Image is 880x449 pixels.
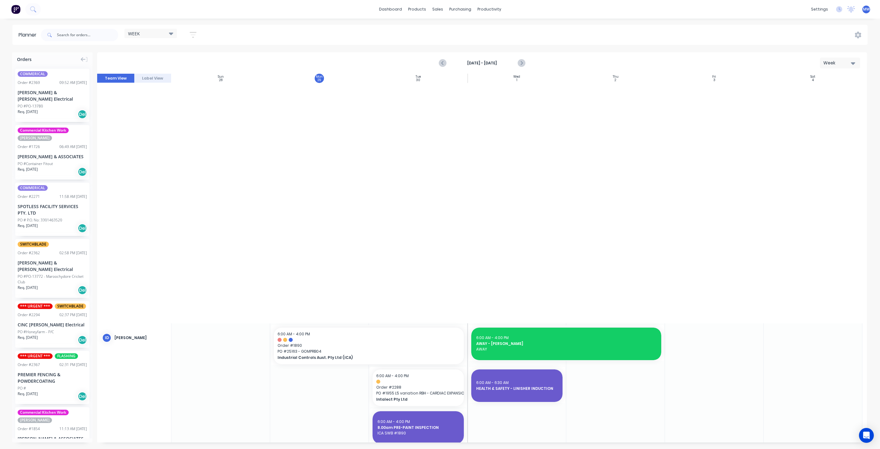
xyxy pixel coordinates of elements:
div: ID [102,333,111,342]
span: SWITCHBLADE [18,242,49,247]
span: Req. [DATE] [18,167,38,172]
span: FLASHING [55,353,78,359]
span: Req. [DATE] [18,285,38,290]
div: Order # 1854 [18,426,40,432]
span: 8.00am PRE-PAINT INSPECTION [377,425,459,430]
div: 28 [219,79,222,82]
button: Team View [97,74,134,83]
div: Mon [316,75,323,79]
div: Fri [712,75,716,79]
div: [PERSON_NAME] & [PERSON_NAME] Electrical [18,89,87,102]
div: PO # P.O. No: 3301463520 [18,217,62,223]
span: Commercial Kitchen Work [18,128,69,133]
span: WEEK [128,30,140,37]
img: Factory [11,5,20,14]
div: Order # 2271 [18,194,40,199]
div: Thu [613,75,619,79]
div: Del [78,392,87,401]
div: Order # 1726 [18,144,40,150]
div: products [405,5,429,14]
div: Planner [19,31,40,39]
span: ICA SWB #1890 [377,430,459,436]
span: Commercial Kitchen Work [18,410,69,415]
div: Order # 2369 [18,80,40,85]
div: [PERSON_NAME] & [PERSON_NAME] Electrical [18,259,87,272]
div: 4 [812,79,814,82]
span: Req. [DATE] [18,223,38,229]
div: Sun [218,75,224,79]
span: PO # 25163 - GOMPRB04 [278,349,460,354]
div: 09:52 AM [DATE] [59,80,87,85]
span: 6:00 AM - 6:30 AM [476,380,509,385]
div: PO #Honeyfarm - P/C [18,329,54,335]
div: 11:13 AM [DATE] [59,426,87,432]
div: PO # [18,386,26,391]
div: SPOTLESS FACILITY SERVICES PTY. LTD [18,203,87,216]
span: Req. [DATE] [18,335,38,340]
span: COMMERICAL [18,185,48,191]
div: PO #Container Fitout [18,161,53,167]
div: [PERSON_NAME] [114,335,166,341]
div: Del [78,110,87,119]
span: Industrial Controls Aust. Pty Ltd (ICA) [278,355,442,360]
div: 02:31 PM [DATE] [59,362,87,368]
div: CINC [PERSON_NAME] Electrical [18,321,87,328]
div: purchasing [446,5,474,14]
div: Del [78,224,87,233]
span: AWAY - [PERSON_NAME] [476,341,656,347]
button: Week [820,58,860,68]
span: Order # 2288 [376,385,460,390]
div: Order # 2294 [18,312,40,318]
span: 6:00 AM - 4:00 PM [476,335,509,340]
strong: [DATE] - [DATE] [451,60,513,66]
span: Order # 1890 [278,343,460,348]
span: PO # 1955 L5 variation RBH - CARDIAC EXPANSION [376,390,460,396]
div: 11:58 AM [DATE] [59,194,87,199]
span: 6:00 AM - 4:00 PM [377,419,410,424]
div: 06:49 AM [DATE] [59,144,87,150]
span: HEALTH & SAFETY - LINISHER INDUCTION [476,386,558,391]
div: 1 [516,79,517,82]
span: AWAY [476,347,656,352]
div: 30 [416,79,420,82]
span: SWITCHBLADE [55,303,86,309]
div: Order # 2367 [18,362,40,368]
span: [PERSON_NAME] [18,135,52,141]
div: [PERSON_NAME] & ASSOCIATES [18,435,87,442]
div: Del [78,167,87,177]
div: Sat [810,75,815,79]
div: 3 [713,79,715,82]
span: [PERSON_NAME] [18,417,52,423]
div: PREMIER FENCING & POWDERCOATING [18,371,87,384]
div: PO #PO-13772 - Maroochydore Cricket Club [18,274,87,285]
div: 02:37 PM [DATE] [59,312,87,318]
span: MW [863,7,870,12]
div: Order # 2362 [18,250,40,256]
div: settings [808,5,831,14]
span: Intalect Pty Ltd [376,397,452,402]
div: 2 [615,79,616,82]
span: COMMERICAL [18,71,48,77]
div: Del [78,335,87,345]
div: Open Intercom Messenger [859,428,874,443]
div: PO #PO-13780 [18,103,43,109]
div: Wed [513,75,520,79]
span: Orders [17,56,32,63]
div: Week [823,60,852,66]
a: dashboard [376,5,405,14]
div: productivity [474,5,504,14]
div: sales [429,5,446,14]
div: Del [78,286,87,295]
span: 6:00 AM - 4:00 PM [278,331,310,337]
button: Label View [134,74,171,83]
div: 29 [317,79,321,82]
input: Search for orders... [57,29,118,41]
div: 02:58 PM [DATE] [59,250,87,256]
span: Req. [DATE] [18,391,38,397]
span: Req. [DATE] [18,109,38,115]
div: [PERSON_NAME] & ASSOCIATES [18,153,87,160]
div: Tue [416,75,421,79]
span: 6:00 AM - 4:00 PM [376,373,409,378]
